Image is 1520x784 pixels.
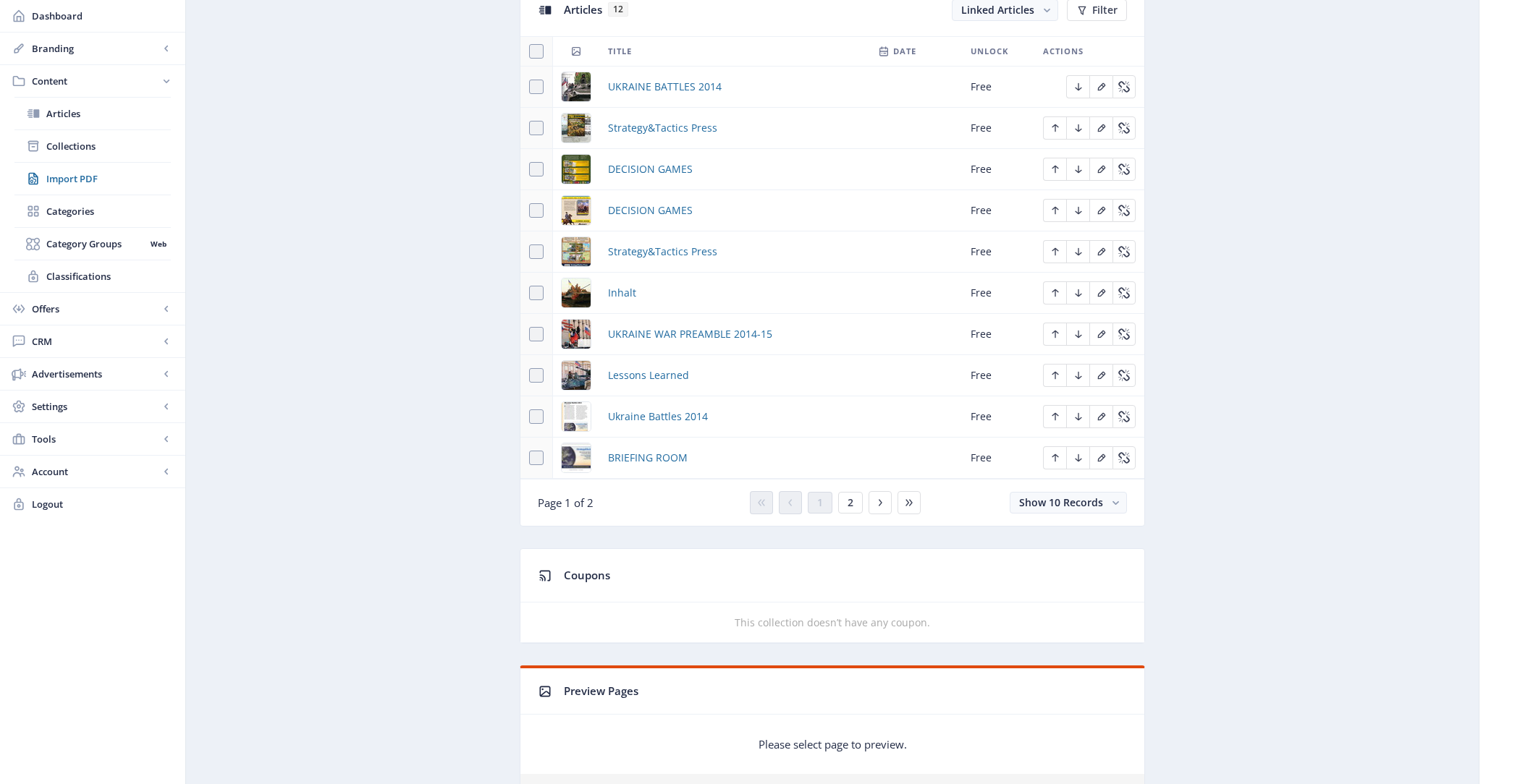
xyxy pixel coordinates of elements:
[46,139,171,153] span: Collections
[1112,409,1136,422] a: Edit page
[1066,367,1089,381] a: Edit page
[1112,326,1136,340] a: Edit page
[1019,495,1103,509] span: Show 10 Records
[562,361,591,390] img: img_16-4.jpg
[46,106,171,121] span: Articles
[962,190,1034,231] td: Free
[46,237,145,251] span: Category Groups
[32,399,159,414] span: Settings
[520,614,1144,631] div: This collection doesn’t have any coupon.
[838,492,863,514] button: 2
[46,269,171,284] span: Classifications
[538,495,594,510] span: Page 1 of 2
[14,98,171,129] a: Articles
[564,2,602,17] span: Articles
[1066,285,1089,299] a: Edit page
[562,155,591,184] img: img_3-1.jpg
[562,114,591,142] img: img_2-1.jpg
[1066,203,1089,216] a: Edit page
[46,204,171,218] span: Categories
[962,438,1034,479] td: Free
[1112,244,1136,257] a: Edit page
[1089,161,1112,175] a: Edit page
[1066,244,1089,257] a: Edit page
[1010,492,1127,514] button: Show 10 Records
[1043,367,1066,381] a: Edit page
[32,497,174,511] span: Logout
[962,67,1034,108] td: Free
[562,402,591,431] img: pg-018.jpg
[608,78,722,95] span: UKRAINE BATTLES 2014
[32,464,159,479] span: Account
[1043,285,1066,299] a: Edit page
[32,432,159,446] span: Tools
[46,171,171,186] span: Import PDF
[1066,79,1089,93] a: Edit page
[14,130,171,162] a: Collections
[608,43,632,60] span: Title
[608,449,688,466] span: BRIEFING ROOM
[562,443,591,472] img: img_18-2.jpg
[1089,203,1112,216] a: Edit page
[1043,43,1084,60] span: Actions
[14,163,171,195] a: Import PDF
[32,74,159,88] span: Content
[848,497,853,508] span: 2
[1066,161,1089,175] a: Edit page
[1066,450,1089,464] a: Edit page
[817,497,823,508] span: 1
[1089,244,1112,257] a: Edit page
[608,367,689,384] a: Lessons Learned
[608,325,772,343] a: UKRAINE WAR PREAMBLE 2014-15
[1089,79,1112,93] a: Edit page
[608,161,693,178] a: DECISION GAMES
[1112,161,1136,175] a: Edit page
[1092,4,1118,16] span: Filter
[520,548,1145,644] app-collection-view: Coupons
[1089,120,1112,134] a: Edit page
[608,243,717,260] a: Strategy&Tactics Press
[1066,409,1089,422] a: Edit page
[1089,326,1112,340] a: Edit page
[962,231,1034,273] td: Free
[1112,450,1136,464] a: Edit page
[961,3,1034,17] span: Linked Articles
[32,9,174,23] span: Dashboard
[14,195,171,227] a: Categories
[608,284,636,302] a: Inhalt
[1066,120,1089,134] a: Edit page
[962,396,1034,438] td: Free
[1043,326,1066,340] a: Edit page
[1043,161,1066,175] a: Edit page
[562,237,591,266] img: img_5-1.jpg
[608,408,708,425] a: Ukraine Battles 2014
[1089,409,1112,422] a: Edit page
[962,355,1034,396] td: Free
[759,737,907,751] p: Please select page to preview.
[608,2,628,17] span: 12
[608,202,693,219] a: DECISION GAMES
[962,314,1034,355] td: Free
[962,149,1034,190] td: Free
[1112,79,1136,93] a: Edit page
[1043,409,1066,422] a: Edit page
[893,43,916,60] span: Date
[562,320,591,349] img: img_8-3.jpg
[1043,120,1066,134] a: Edit page
[32,334,159,349] span: CRM
[808,492,832,514] button: 1
[1112,367,1136,381] a: Edit page
[32,302,159,316] span: Offers
[562,278,591,307] img: img_6-1.jpg
[562,72,591,101] img: img_1-86.jpg
[608,119,717,137] a: Strategy&Tactics Press
[962,108,1034,149] td: Free
[564,568,610,582] span: Coupons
